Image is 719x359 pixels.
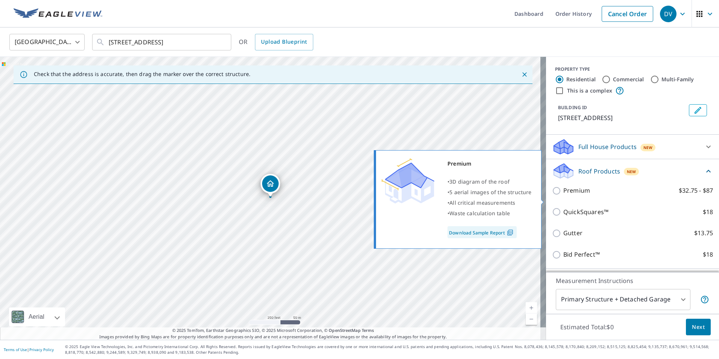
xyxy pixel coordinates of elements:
[661,76,694,83] label: Multi-Family
[578,167,620,176] p: Roof Products
[29,347,54,352] a: Privacy Policy
[14,8,102,20] img: EV Logo
[26,307,47,326] div: Aerial
[447,208,532,219] div: •
[449,178,510,185] span: 3D diagram of the roof
[255,34,313,50] a: Upload Blueprint
[556,289,690,310] div: Primary Structure + Detached Garage
[563,207,608,217] p: QuickSquares™
[261,174,280,197] div: Dropped pin, building 1, Residential property, 8149 Ridge Creek Way Springfield, VA 22153
[505,229,515,236] img: Pdf Icon
[602,6,653,22] a: Cancel Order
[526,302,537,313] a: Current Level 17, Zoom In
[4,347,27,352] a: Terms of Use
[520,70,529,79] button: Close
[563,250,600,259] p: Bid Perfect™
[689,104,707,116] button: Edit building 1
[563,228,582,238] p: Gutter
[567,87,612,94] label: This is a complex
[239,34,313,50] div: OR
[34,71,250,78] p: Check that the address is accurate, then drag the marker over the correct structure.
[703,250,713,259] p: $18
[447,158,532,169] div: Premium
[447,226,517,238] a: Download Sample Report
[552,162,713,180] div: Roof ProductsNew
[449,210,510,217] span: Waste calculation table
[686,319,711,336] button: Next
[449,189,531,196] span: 5 aerial images of the structure
[694,228,713,238] p: $13.75
[578,142,637,151] p: Full House Products
[9,307,65,326] div: Aerial
[109,32,216,53] input: Search by address or latitude-longitude
[382,158,434,204] img: Premium
[329,327,360,333] a: OpenStreetMap
[526,313,537,325] a: Current Level 17, Zoom Out
[613,76,644,83] label: Commercial
[447,187,532,198] div: •
[261,37,307,47] span: Upload Blueprint
[563,186,590,195] p: Premium
[700,295,709,304] span: Your report will include the primary structure and a detached garage if one exists.
[566,76,596,83] label: Residential
[660,6,677,22] div: DV
[558,113,686,122] p: [STREET_ADDRESS]
[552,138,713,156] div: Full House ProductsNew
[9,32,85,53] div: [GEOGRAPHIC_DATA]
[447,198,532,208] div: •
[4,347,54,352] p: |
[627,169,636,175] span: New
[556,276,709,285] p: Measurement Instructions
[703,207,713,217] p: $18
[554,319,620,335] p: Estimated Total: $0
[555,66,710,73] div: PROPERTY TYPE
[65,344,715,355] p: © 2025 Eagle View Technologies, Inc. and Pictometry International Corp. All Rights Reserved. Repo...
[643,145,653,151] span: New
[447,176,532,187] div: •
[362,327,374,333] a: Terms
[449,199,515,206] span: All critical measurements
[172,327,374,334] span: © 2025 TomTom, Earthstar Geographics SIO, © 2025 Microsoft Corporation, ©
[679,186,713,195] p: $32.75 - $87
[692,322,705,332] span: Next
[558,104,587,111] p: BUILDING ID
